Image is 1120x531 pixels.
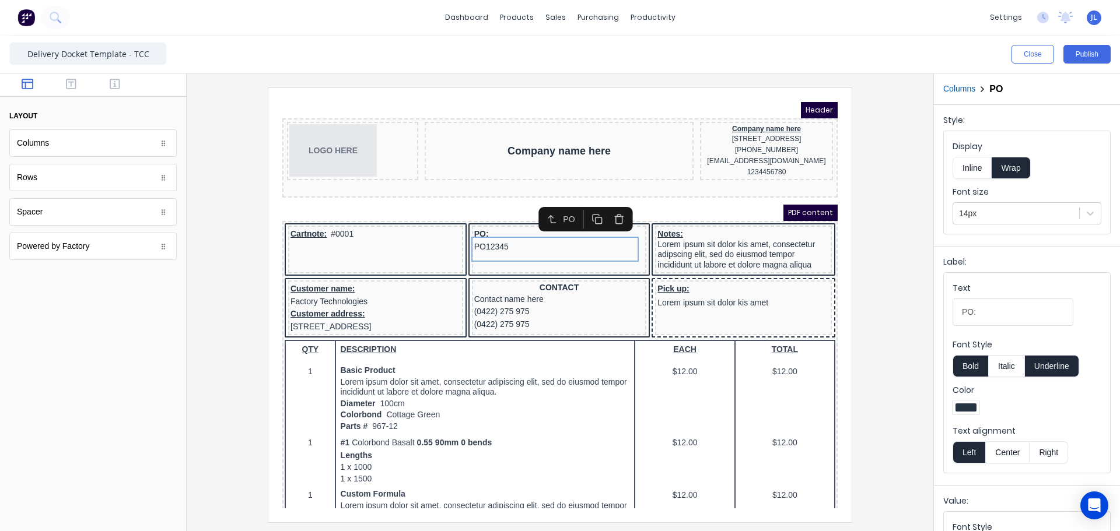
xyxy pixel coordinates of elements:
[1025,355,1079,377] button: Underline
[9,106,177,126] button: layout
[984,9,1028,26] div: settings
[420,31,548,43] div: [STREET_ADDRESS]
[192,181,362,191] div: CONTACT
[375,181,547,208] div: Pick up:Lorem ipsum sit dolor kis amet
[9,42,167,65] input: Enter template name here
[9,129,177,157] div: Columns
[192,191,362,204] div: Contact name here
[304,107,326,126] button: Duplicate
[17,9,35,26] img: Factory
[943,256,1111,272] div: Label:
[192,203,362,216] div: (0422) 275 975
[17,206,43,218] div: Spacer
[953,425,1101,437] label: Text alignment
[953,441,985,463] button: Left
[439,9,494,26] a: dashboard
[943,495,1111,511] div: Value:
[572,9,625,26] div: purchasing
[420,43,548,54] div: [PHONE_NUMBER]
[9,111,37,121] div: layout
[1091,12,1097,23] span: JL
[1080,491,1108,519] div: Open Intercom Messenger
[1030,441,1068,463] button: Right
[375,126,547,169] div: Notes:Lorem ipsum sit dolor kis amet, consectetur adipscing elit, sed do eiusmod tempor incididun...
[953,384,1101,396] label: Color
[420,65,548,76] div: 1234456780
[953,298,1073,326] input: Text
[8,181,178,206] div: Customer name:Factory Technologies
[501,103,555,119] span: PDF content
[8,206,178,231] div: Customer address:[STREET_ADDRESS]
[953,140,1101,152] label: Display
[9,164,177,191] div: Rows
[2,19,553,82] div: LOGO HERECompany name hereCompany name here[STREET_ADDRESS][PHONE_NUMBER][EMAIL_ADDRESS][DOMAIN_N...
[989,83,1003,94] h2: PO
[953,186,1101,198] label: Font size
[988,355,1025,377] button: Italic
[17,137,49,149] div: Columns
[326,107,348,126] button: Delete
[540,9,572,26] div: sales
[943,114,1111,131] div: Style:
[943,83,975,95] button: Columns
[494,9,540,26] div: products
[992,157,1030,179] button: Wrap
[145,43,409,55] div: Company name here
[953,157,992,179] button: Inline
[420,22,548,31] div: Company name here
[2,121,553,176] div: Cartnote:#0001PO:PO12345Notes:Lorem ipsum sit dolor kis amet, consectetur adipscing elit, sed do ...
[420,54,548,65] div: [EMAIL_ADDRESS][DOMAIN_NAME]
[7,22,134,75] div: LOGO HERE
[9,233,177,260] div: Powered by Factory
[192,126,362,151] div: PO:PO12345
[985,441,1030,463] button: Center
[953,355,988,377] button: Bold
[259,107,281,126] button: Select parent
[8,126,178,139] div: Cartnote:#0001
[17,171,37,184] div: Rows
[1063,45,1111,64] button: Publish
[625,9,681,26] div: productivity
[17,240,90,252] div: Powered by Factory
[281,111,299,123] div: PO
[2,176,553,238] div: Customer name:Factory TechnologiesCustomer address:[STREET_ADDRESS]CONTACTContact name here(0422)...
[9,198,177,226] div: Spacer
[953,339,1101,350] label: Font Style
[953,282,1073,298] div: Text
[192,216,362,229] div: (0422) 275 975
[1012,45,1054,64] button: Close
